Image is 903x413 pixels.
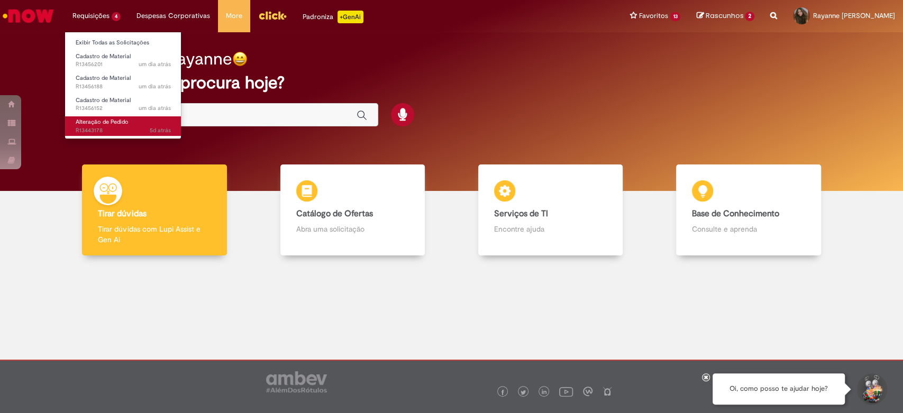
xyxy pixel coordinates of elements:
b: Base de Conhecimento [692,208,779,219]
span: Despesas Corporativas [136,11,210,21]
p: +GenAi [338,11,363,23]
span: R13456201 [76,60,171,69]
b: Serviços de TI [494,208,548,219]
a: Exibir Todas as Solicitações [65,37,181,49]
time: 28/08/2025 09:30:12 [139,82,171,90]
span: Cadastro de Material [76,96,131,104]
span: More [226,11,242,21]
p: Encontre ajuda [494,224,607,234]
div: Padroniza [303,11,363,23]
a: Serviços de TI Encontre ajuda [452,164,650,256]
a: Aberto R13443178 : Alteração de Pedido [65,116,181,136]
p: Abra uma solicitação [296,224,409,234]
img: logo_footer_linkedin.png [542,389,547,396]
ul: Requisições [65,32,181,139]
span: 13 [670,12,681,21]
a: Rascunhos [696,11,754,21]
a: Catálogo de Ofertas Abra uma solicitação [253,164,451,256]
img: logo_footer_facebook.png [500,390,505,395]
span: Cadastro de Material [76,52,131,60]
a: Aberto R13456188 : Cadastro de Material [65,72,181,92]
p: Tirar dúvidas com Lupi Assist e Gen Ai [98,224,211,245]
p: Consulte e aprenda [692,224,805,234]
button: Iniciar Conversa de Suporte [855,373,887,405]
img: logo_footer_twitter.png [521,390,526,395]
b: Catálogo de Ofertas [296,208,373,219]
span: 2 [745,12,754,21]
h2: O que você procura hoje? [85,74,818,92]
span: Favoritos [639,11,668,21]
a: Aberto R13456152 : Cadastro de Material [65,95,181,114]
time: 28/08/2025 09:26:09 [139,104,171,112]
span: R13443178 [76,126,171,135]
img: logo_footer_ambev_rotulo_gray.png [266,371,327,392]
span: R13456188 [76,82,171,91]
img: ServiceNow [1,5,56,26]
a: Tirar dúvidas Tirar dúvidas com Lupi Assist e Gen Ai [56,164,253,256]
img: logo_footer_youtube.png [559,384,573,398]
div: Oi, como posso te ajudar hoje? [713,373,845,405]
time: 28/08/2025 09:31:42 [139,60,171,68]
span: um dia atrás [139,104,171,112]
span: Alteração de Pedido [76,118,129,126]
a: Aberto R13456201 : Cadastro de Material [65,51,181,70]
img: logo_footer_workplace.png [583,387,592,396]
span: 5d atrás [150,126,171,134]
img: click_logo_yellow_360x200.png [258,7,287,23]
span: um dia atrás [139,60,171,68]
span: 4 [112,12,121,21]
span: Rascunhos [705,11,743,21]
span: um dia atrás [139,82,171,90]
img: happy-face.png [232,51,248,67]
img: logo_footer_naosei.png [603,387,612,396]
span: Cadastro de Material [76,74,131,82]
time: 25/08/2025 09:53:22 [150,126,171,134]
span: Requisições [72,11,110,21]
span: Rayanne [PERSON_NAME] [813,11,895,20]
span: R13456152 [76,104,171,113]
b: Tirar dúvidas [98,208,146,219]
a: Base de Conhecimento Consulte e aprenda [650,164,847,256]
